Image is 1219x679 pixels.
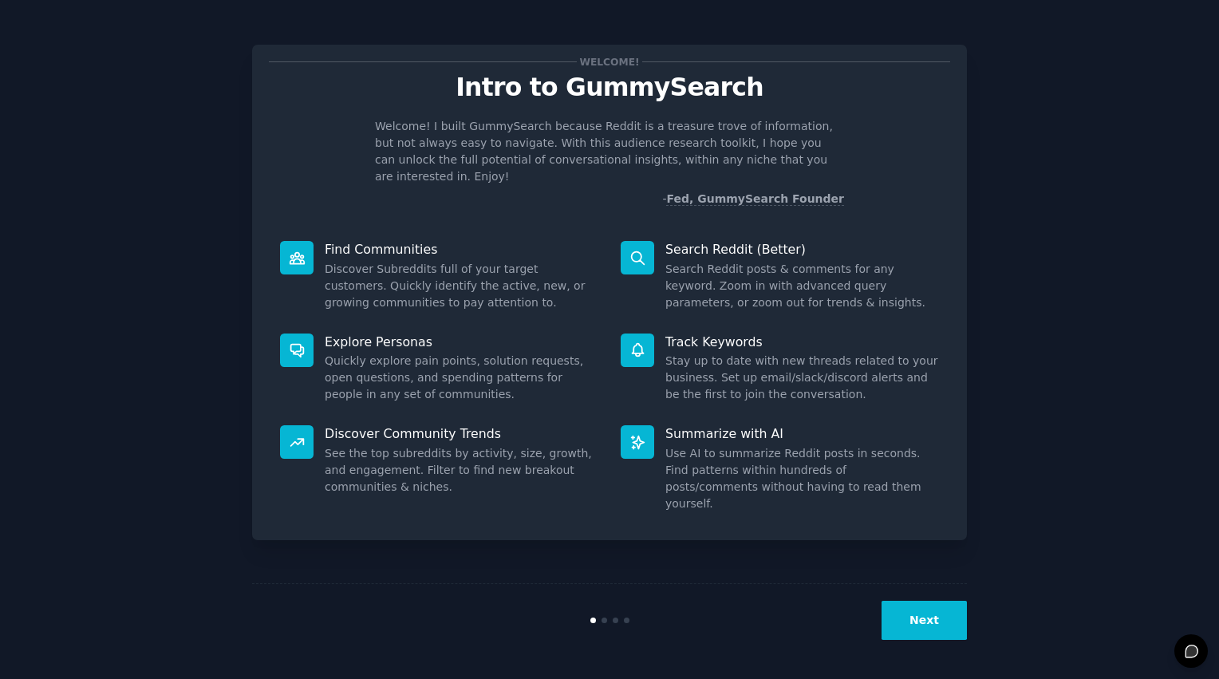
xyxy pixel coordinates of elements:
p: Discover Community Trends [325,425,598,442]
p: Intro to GummySearch [269,73,950,101]
p: Search Reddit (Better) [665,241,939,258]
p: Explore Personas [325,334,598,350]
dd: Stay up to date with new threads related to your business. Set up email/slack/discord alerts and ... [665,353,939,403]
a: Fed, GummySearch Founder [666,192,844,206]
span: Welcome! [577,53,642,70]
dd: Quickly explore pain points, solution requests, open questions, and spending patterns for people ... [325,353,598,403]
p: Summarize with AI [665,425,939,442]
button: Next [882,601,967,640]
div: - [662,191,844,207]
dd: Use AI to summarize Reddit posts in seconds. Find patterns within hundreds of posts/comments with... [665,445,939,512]
dd: Discover Subreddits full of your target customers. Quickly identify the active, new, or growing c... [325,261,598,311]
p: Welcome! I built GummySearch because Reddit is a treasure trove of information, but not always ea... [375,118,844,185]
dd: Search Reddit posts & comments for any keyword. Zoom in with advanced query parameters, or zoom o... [665,261,939,311]
dd: See the top subreddits by activity, size, growth, and engagement. Filter to find new breakout com... [325,445,598,495]
p: Find Communities [325,241,598,258]
p: Track Keywords [665,334,939,350]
